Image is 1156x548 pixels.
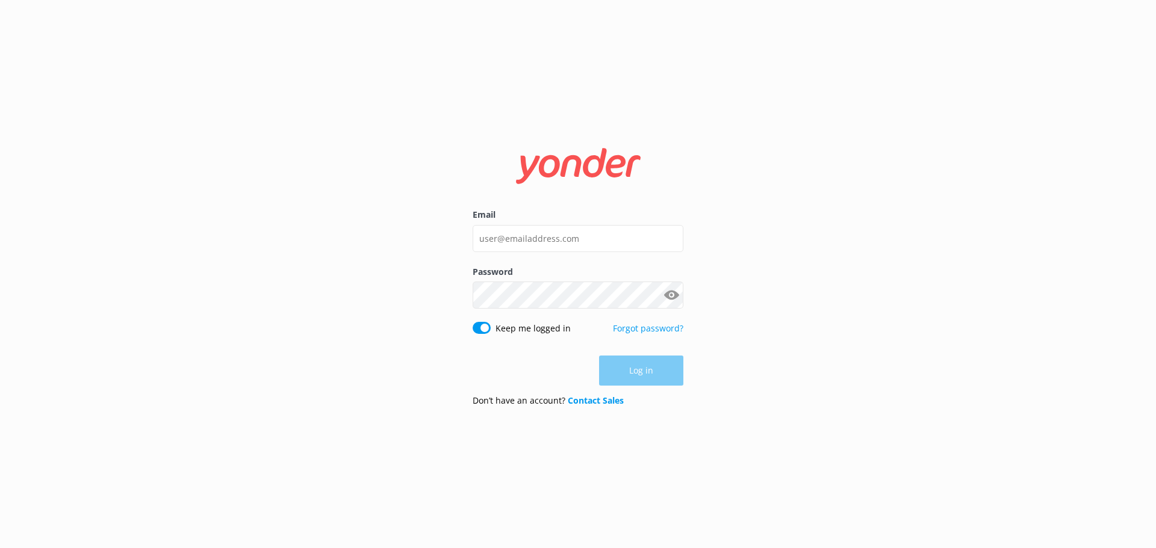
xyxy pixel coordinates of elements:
[496,322,571,335] label: Keep me logged in
[473,208,683,221] label: Email
[473,265,683,279] label: Password
[568,395,624,406] a: Contact Sales
[613,322,683,334] a: Forgot password?
[473,394,624,407] p: Don’t have an account?
[473,225,683,252] input: user@emailaddress.com
[659,283,683,307] button: Show password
